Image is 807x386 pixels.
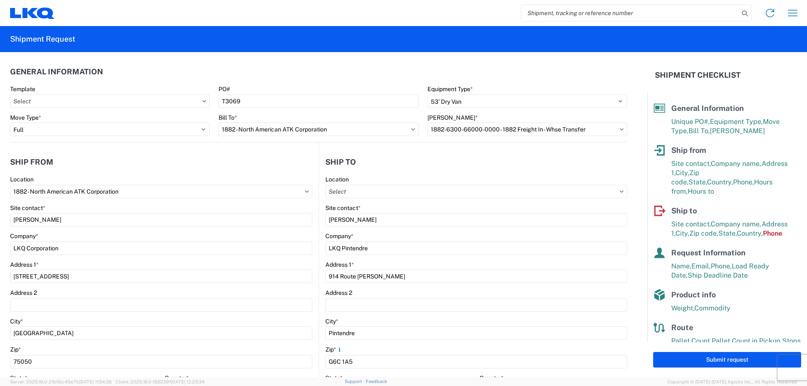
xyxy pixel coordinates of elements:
[325,346,343,353] label: Zip
[691,262,711,270] span: Email,
[689,229,718,237] span: Zip code,
[671,118,710,126] span: Unique PO#,
[688,187,714,195] span: Hours to
[671,206,697,215] span: Ship to
[427,123,627,136] input: Select
[219,85,230,93] label: PO#
[671,337,712,345] span: Pallet Count,
[737,229,763,237] span: Country,
[325,204,361,212] label: Site contact
[711,220,762,228] span: Company name,
[116,379,205,384] span: Client: 2025.16.0-1592391
[10,158,53,166] h2: Ship from
[325,158,356,166] h2: Ship to
[325,185,627,198] input: Select
[671,304,694,312] span: Weight,
[10,114,41,121] label: Move Type
[219,114,237,121] label: Bill To
[325,176,349,183] label: Location
[671,337,801,354] span: Pallet Count in Pickup Stops equals Pallet Count in delivery stops
[710,118,763,126] span: Equipment Type,
[10,318,23,325] label: City
[10,185,312,198] input: Select
[688,178,707,186] span: State,
[694,304,731,312] span: Commodity
[733,178,754,186] span: Phone,
[653,352,801,368] button: Submit request
[325,261,354,268] label: Address 1
[675,229,689,237] span: City,
[345,379,366,384] a: Support
[10,95,210,108] input: Select
[427,85,473,93] label: Equipment Type
[10,34,75,44] h2: Shipment Request
[667,378,797,386] span: Copyright © [DATE]-[DATE] Agistix Inc., All Rights Reserved
[671,290,716,299] span: Product info
[671,248,746,257] span: Request Information
[480,374,504,382] label: Country
[10,374,27,382] label: State
[10,289,37,297] label: Address 2
[671,323,693,332] span: Route
[10,85,35,93] label: Template
[711,262,732,270] span: Phone,
[671,220,711,228] span: Site contact,
[10,379,112,384] span: Server: 2025.16.0-21b0bc45e7b
[763,229,782,237] span: Phone
[718,229,737,237] span: State,
[671,160,711,168] span: Site contact,
[10,232,38,240] label: Company
[10,261,39,268] label: Address 1
[10,176,34,183] label: Location
[10,68,103,76] h2: General Information
[165,374,189,382] label: Country
[325,318,338,325] label: City
[688,271,748,279] span: Ship Deadline Date
[675,169,689,177] span: City,
[10,346,21,353] label: Zip
[521,5,739,21] input: Shipment, tracking or reference number
[710,127,765,135] span: [PERSON_NAME]
[707,178,733,186] span: Country,
[79,379,112,384] span: [DATE] 11:54:36
[10,204,45,212] label: Site contact
[325,232,353,240] label: Company
[366,379,387,384] a: Feedback
[325,289,352,297] label: Address 2
[671,262,691,270] span: Name,
[655,70,741,80] h2: Shipment Checklist
[325,374,343,382] label: State
[711,160,762,168] span: Company name,
[671,146,706,155] span: Ship from
[688,127,710,135] span: Bill To,
[671,104,744,113] span: General Information
[171,379,205,384] span: [DATE] 12:25:34
[219,123,418,136] input: Select
[427,114,478,121] label: [PERSON_NAME]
